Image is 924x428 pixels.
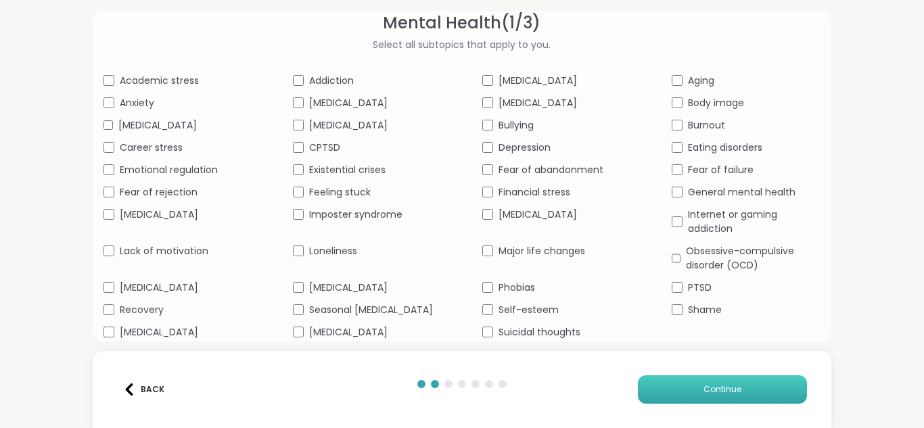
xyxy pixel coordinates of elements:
span: Depression [499,141,551,155]
span: [MEDICAL_DATA] [309,96,388,110]
span: Phobias [499,281,535,295]
span: [MEDICAL_DATA] [499,96,577,110]
span: Anxiety [120,96,154,110]
span: Lack of motivation [120,244,208,258]
span: Burnout [688,118,725,133]
span: [MEDICAL_DATA] [499,74,577,88]
span: Recovery [120,303,164,317]
span: Seasonal [MEDICAL_DATA] [309,303,433,317]
span: Mental Health ( 1 / 3 ) [383,11,540,35]
span: Major life changes [499,244,585,258]
button: Back [117,375,171,404]
span: Loneliness [309,244,357,258]
span: Continue [703,383,741,396]
span: Imposter syndrome [309,208,402,222]
span: Academic stress [120,74,199,88]
span: [MEDICAL_DATA] [120,281,198,295]
span: Feeling stuck [309,185,371,199]
span: Fear of failure [688,163,754,177]
span: Addiction [309,74,354,88]
div: Back [123,383,164,396]
span: Emotional regulation [120,163,218,177]
span: [MEDICAL_DATA] [118,118,197,133]
span: Career stress [120,141,183,155]
button: Continue [638,375,807,404]
span: [MEDICAL_DATA] [309,281,388,295]
span: Internet or gaming addiction [688,208,821,236]
span: Bullying [499,118,534,133]
span: Body image [688,96,744,110]
span: [MEDICAL_DATA] [309,118,388,133]
span: [MEDICAL_DATA] [120,325,198,339]
span: Fear of abandonment [499,163,603,177]
span: [MEDICAL_DATA] [309,325,388,339]
span: Obsessive-compulsive disorder (OCD) [686,244,821,272]
span: [MEDICAL_DATA] [499,208,577,222]
span: Aging [688,74,714,88]
span: Suicidal thoughts [499,325,580,339]
span: Eating disorders [688,141,762,155]
span: Existential crises [309,163,386,177]
span: CPTSD [309,141,340,155]
span: Fear of rejection [120,185,198,199]
span: [MEDICAL_DATA] [120,208,198,222]
span: Select all subtopics that apply to you. [373,38,551,52]
span: Financial stress [499,185,570,199]
span: PTSD [688,281,712,295]
span: General mental health [688,185,795,199]
span: Self-esteem [499,303,559,317]
span: Shame [688,303,722,317]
